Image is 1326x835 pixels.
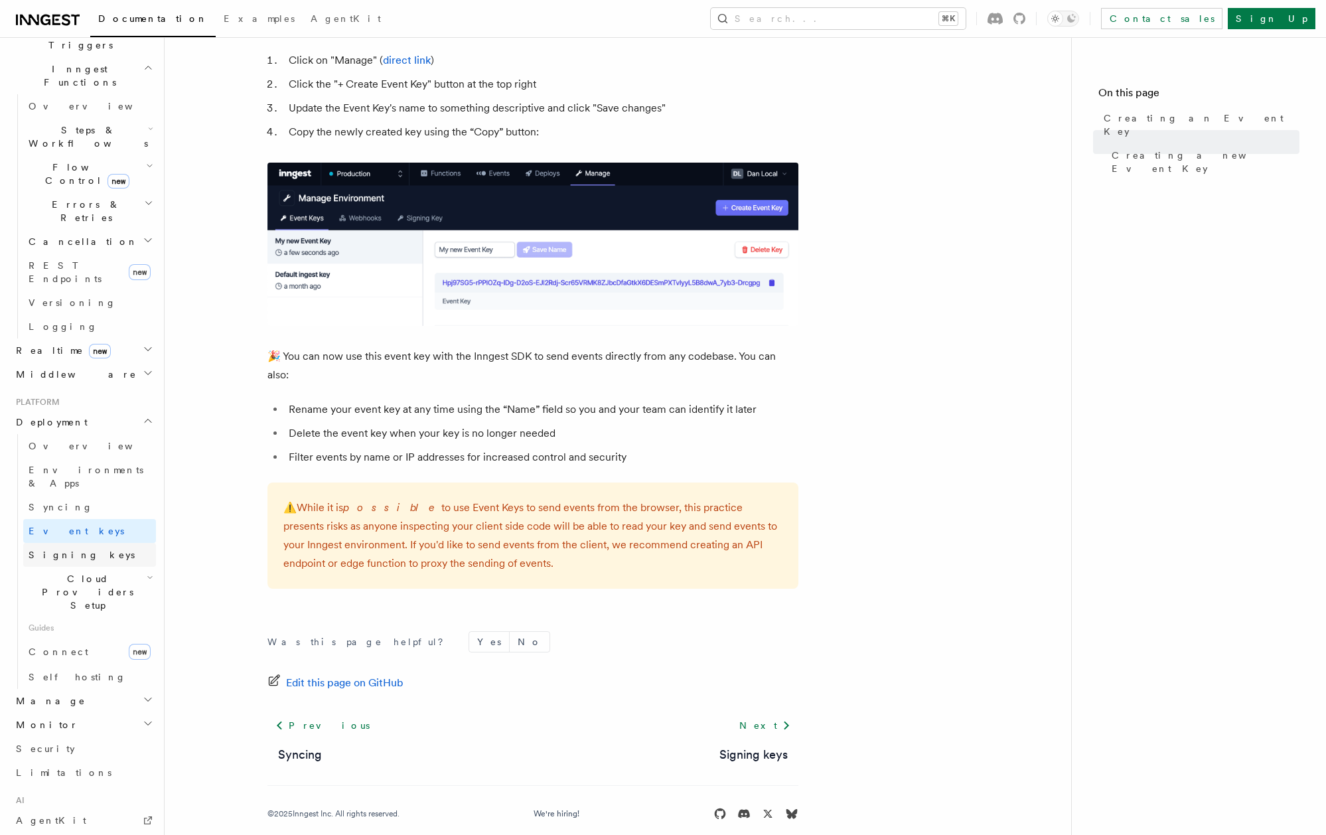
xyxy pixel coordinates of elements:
span: Platform [11,397,60,408]
span: new [108,174,129,189]
button: Middleware [11,362,156,386]
span: Realtime [11,344,111,357]
p: While it is to use Event Keys to send events from the browser, this practice presents risks as an... [283,498,782,573]
p: 🎉 You can now use this event key with the Inngest SDK to send events directly from any codebase. ... [267,347,798,384]
span: Deployment [11,416,88,429]
span: Edit this page on GitHub [286,674,404,692]
span: Guides [23,617,156,639]
h4: On this page [1098,85,1299,106]
span: Overview [29,101,165,112]
button: Toggle dark mode [1047,11,1079,27]
a: Syncing [278,745,322,764]
span: Creating an Event Key [1104,112,1299,138]
a: Overview [23,434,156,458]
span: ⚠️ [283,501,297,514]
span: Connect [29,646,88,657]
button: Monitor [11,713,156,737]
div: Deployment [11,434,156,689]
a: Connectnew [23,639,156,665]
button: Steps & Workflows [23,118,156,155]
button: Manage [11,689,156,713]
button: Search...⌘K [711,8,966,29]
div: © 2025 Inngest Inc. All rights reserved. [267,808,400,819]
li: Filter events by name or IP addresses for increased control and security [285,448,798,467]
a: AgentKit [303,4,389,36]
span: AI [11,795,25,806]
span: Environments & Apps [29,465,143,489]
button: Flow Controlnew [23,155,156,192]
span: REST Endpoints [29,260,102,284]
a: Creating an Event Key [1098,106,1299,143]
span: Examples [224,13,295,24]
span: Syncing [29,502,93,512]
a: Edit this page on GitHub [267,674,404,692]
span: Documentation [98,13,208,24]
span: Middleware [11,368,137,381]
span: Events & Triggers [11,25,145,52]
a: Previous [267,714,377,737]
span: Steps & Workflows [23,123,148,150]
span: Self hosting [29,672,126,682]
a: Versioning [23,291,156,315]
span: Monitor [11,718,78,731]
button: Yes [469,632,509,652]
li: Update the Event Key's name to something descriptive and click "Save changes" [285,99,798,117]
span: AgentKit [311,13,381,24]
button: Deployment [11,410,156,434]
button: Events & Triggers [11,20,156,57]
span: Creating a new Event Key [1112,149,1299,175]
span: Overview [29,441,165,451]
a: Contact sales [1101,8,1222,29]
span: Manage [11,694,86,708]
a: Logging [23,315,156,339]
a: Event keys [23,519,156,543]
span: Security [16,743,75,754]
a: Next [731,714,798,737]
a: Overview [23,94,156,118]
span: AgentKit [16,815,86,826]
a: AgentKit [11,808,156,832]
a: Self hosting [23,665,156,689]
span: Logging [29,321,98,332]
img: A newly created Event Key in the Inngest Cloud dashboard [267,163,798,326]
span: Cloud Providers Setup [23,572,147,612]
button: Errors & Retries [23,192,156,230]
span: Inngest Functions [11,62,143,89]
a: Documentation [90,4,216,37]
a: Environments & Apps [23,458,156,495]
a: REST Endpointsnew [23,254,156,291]
a: direct link [383,54,431,66]
span: new [129,644,151,660]
button: Inngest Functions [11,57,156,94]
li: Delete the event key when your key is no longer needed [285,424,798,443]
span: Limitations [16,767,111,778]
kbd: ⌘K [939,12,958,25]
a: Examples [216,4,303,36]
span: Event keys [29,526,124,536]
em: possible [343,501,441,514]
a: Signing keys [23,543,156,567]
a: Limitations [11,761,156,785]
li: Click on "Manage" ( ) [285,51,798,70]
li: Rename your event key at any time using the “Name” field so you and your team can identify it later [285,400,798,419]
li: Copy the newly created key using the “Copy” button: [285,123,798,141]
div: Inngest Functions [11,94,156,339]
a: Syncing [23,495,156,519]
span: Versioning [29,297,116,308]
span: new [129,264,151,280]
button: No [510,632,550,652]
a: We're hiring! [534,808,579,819]
li: Click the "+ Create Event Key" button at the top right [285,75,798,94]
a: Sign Up [1228,8,1315,29]
span: Signing keys [29,550,135,560]
span: Flow Control [23,161,146,187]
span: Errors & Retries [23,198,144,224]
a: Security [11,737,156,761]
button: Realtimenew [11,339,156,362]
button: Cancellation [23,230,156,254]
button: Cloud Providers Setup [23,567,156,617]
p: Was this page helpful? [267,635,453,648]
a: Signing keys [719,745,788,764]
span: new [89,344,111,358]
a: Creating a new Event Key [1106,143,1299,181]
